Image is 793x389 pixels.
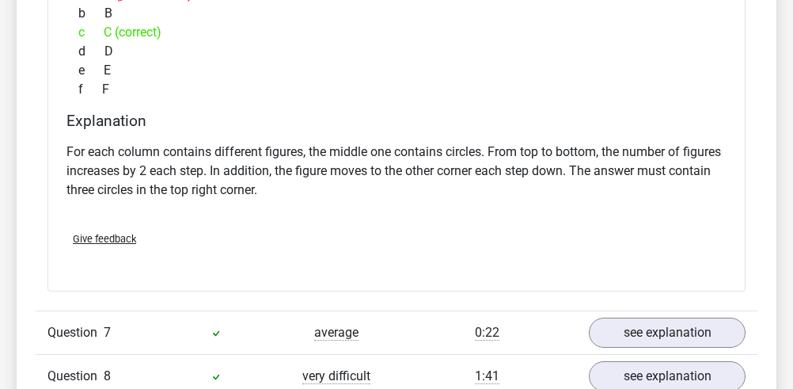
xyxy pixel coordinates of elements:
[66,80,727,99] div: F
[66,112,727,130] h4: Explanation
[104,325,111,340] span: 7
[78,80,102,99] span: f
[78,4,104,23] span: b
[66,61,727,80] div: E
[302,368,370,384] span: very difficult
[66,23,727,42] div: C (correct)
[73,233,136,245] span: Give feedback
[78,42,104,61] span: d
[66,4,727,23] div: B
[475,325,499,341] span: 0:22
[47,367,104,386] span: Question
[314,325,359,341] span: average
[47,323,104,342] span: Question
[66,143,727,200] p: For each column contains different figures, the middle one contains circles. From top to bottom, ...
[78,23,104,42] span: c
[475,368,499,384] span: 1:41
[66,42,727,61] div: D
[589,318,746,348] a: see explanation
[104,368,111,383] span: 8
[78,61,104,80] span: e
